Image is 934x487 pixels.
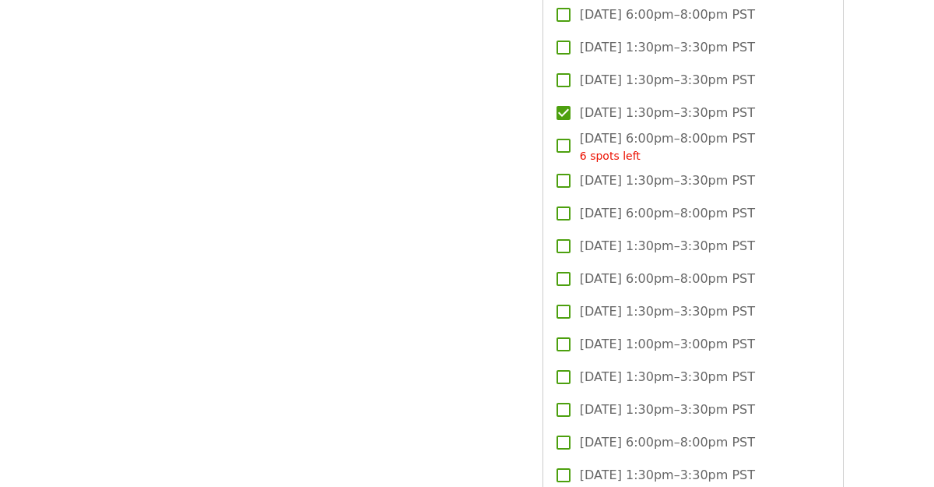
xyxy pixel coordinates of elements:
[580,129,755,164] span: [DATE] 6:00pm–8:00pm PST
[580,204,755,223] span: [DATE] 6:00pm–8:00pm PST
[580,38,755,57] span: [DATE] 1:30pm–3:30pm PST
[580,466,755,485] span: [DATE] 1:30pm–3:30pm PST
[580,150,641,162] span: 6 spots left
[580,71,755,90] span: [DATE] 1:30pm–3:30pm PST
[580,433,755,452] span: [DATE] 6:00pm–8:00pm PST
[580,401,755,419] span: [DATE] 1:30pm–3:30pm PST
[580,368,755,386] span: [DATE] 1:30pm–3:30pm PST
[580,237,755,256] span: [DATE] 1:30pm–3:30pm PST
[580,104,755,122] span: [DATE] 1:30pm–3:30pm PST
[580,302,755,321] span: [DATE] 1:30pm–3:30pm PST
[580,5,755,24] span: [DATE] 6:00pm–8:00pm PST
[580,171,755,190] span: [DATE] 1:30pm–3:30pm PST
[580,335,755,354] span: [DATE] 1:00pm–3:00pm PST
[580,270,755,288] span: [DATE] 6:00pm–8:00pm PST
